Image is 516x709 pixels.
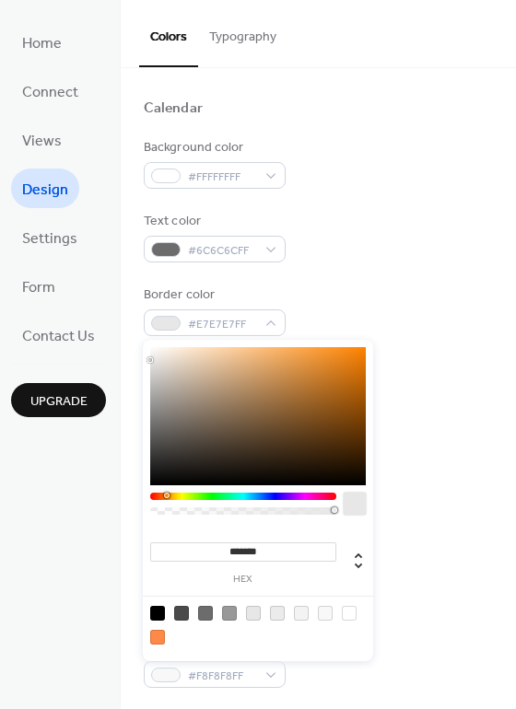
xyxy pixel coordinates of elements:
[30,392,88,412] span: Upgrade
[188,241,256,261] span: #6C6C6CFF
[11,383,106,417] button: Upgrade
[150,606,165,621] div: rgb(0, 0, 0)
[150,575,336,585] label: hex
[188,168,256,187] span: #FFFFFFFF
[144,285,282,305] div: Border color
[144,99,203,119] div: Calendar
[144,138,282,157] div: Background color
[22,273,55,302] span: Form
[174,606,189,621] div: rgb(74, 74, 74)
[222,606,237,621] div: rgb(153, 153, 153)
[342,606,357,621] div: rgb(255, 255, 255)
[11,22,73,62] a: Home
[22,176,68,204] span: Design
[22,322,95,351] span: Contact Us
[11,169,79,208] a: Design
[11,315,106,354] a: Contact Us
[11,217,88,257] a: Settings
[246,606,261,621] div: rgb(231, 231, 231)
[11,266,66,306] a: Form
[198,606,213,621] div: rgb(108, 108, 108)
[22,29,62,58] span: Home
[318,606,333,621] div: rgb(248, 248, 248)
[188,315,256,334] span: #E7E7E7FF
[188,667,256,686] span: #F8F8F8FF
[11,71,89,110] a: Connect
[22,225,77,253] span: Settings
[294,606,309,621] div: rgb(243, 243, 243)
[22,78,78,107] span: Connect
[270,606,285,621] div: rgb(235, 235, 235)
[11,120,73,159] a: Views
[144,212,282,231] div: Text color
[150,630,165,645] div: rgb(255, 137, 70)
[22,127,62,156] span: Views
